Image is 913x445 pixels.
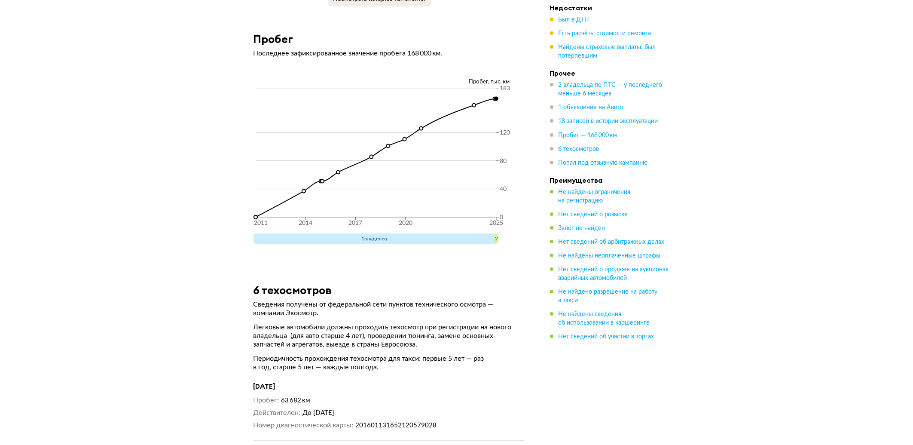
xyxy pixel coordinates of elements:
[253,382,524,391] h4: [DATE]
[559,288,658,303] span: Не найдено разрешение на работу в такси
[500,187,507,193] tspan: 40
[559,333,654,339] span: Нет сведений об участии в торгах
[559,239,665,245] span: Нет сведений об арбитражных делах
[254,220,268,226] tspan: 2011
[559,252,661,258] span: Не найдены неоплаченные штрафы
[559,225,605,231] span: Залог не найден
[489,220,503,226] tspan: 2025
[559,31,651,37] span: Есть расчёты стоимости ремонта
[253,283,332,297] h3: 6 техосмотров
[559,104,624,110] span: 1 объявление на Авито
[361,236,387,241] span: 1 владелец
[500,215,503,221] tspan: 0
[500,86,510,92] tspan: 183
[281,397,310,404] span: 63 682 км
[495,236,521,242] span: 2 владелец
[253,396,279,405] dt: Пробег
[559,189,631,203] span: Не найдены ограничения на регистрацию
[500,130,510,136] tspan: 120
[559,211,628,217] span: Нет сведений о розыске
[559,44,656,59] span: Найдены страховые выплаты: был потерпевшим
[559,118,658,124] span: 18 записей в истории эксплуатации
[253,78,524,86] div: Пробег, тыс. км
[253,408,301,417] dt: Действителен
[559,132,617,138] span: Пробег — 168 000 км
[559,146,599,152] span: 6 техосмотров
[253,354,524,371] p: Периодичность прохождения техосмотра для такси: первые 5 лет — раз в год, старше 5 лет — каждые п...
[559,160,648,166] span: Попал под отзывную кампанию
[348,220,362,226] tspan: 2017
[253,49,524,58] p: Последнее зафиксированное значение пробега 168 000 км.
[299,220,312,226] tspan: 2014
[559,311,650,325] span: Не найдены сведения об использовании в каршеринге
[550,69,670,77] h4: Прочее
[253,421,354,430] dt: Номер диагностической карты
[550,175,670,184] h4: Преимущества
[253,32,293,46] h3: Пробег
[398,220,412,226] tspan: 2020
[559,17,589,23] span: Был в ДТП
[559,266,669,281] span: Нет сведений о продаже на аукционах аварийных автомобилей
[253,300,524,317] p: Сведения получены от федеральной сети пунктов технического осмотра — компании Экосмотр.
[500,158,507,164] tspan: 80
[550,3,670,12] h4: Недостатки
[253,323,524,349] p: Легковые автомобили должны проходить техосмотр при регистрации на нового владельца (для авто стар...
[355,422,437,429] span: 201601131652120579028
[302,410,334,416] span: До [DATE]
[559,82,663,97] span: 2 владельца по ПТС — у последнего меньше 6 месяцев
